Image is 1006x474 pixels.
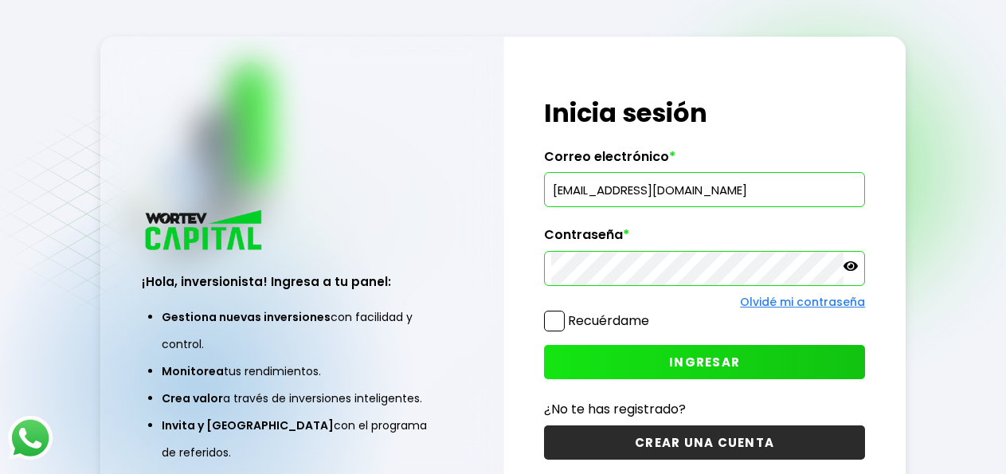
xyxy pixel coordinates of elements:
input: hola@wortev.capital [551,173,858,206]
span: Crea valor [162,390,223,406]
li: con el programa de referidos. [162,412,443,466]
span: Invita y [GEOGRAPHIC_DATA] [162,417,334,433]
button: INGRESAR [544,345,865,379]
h1: Inicia sesión [544,94,865,132]
label: Recuérdame [568,311,649,330]
button: CREAR UNA CUENTA [544,425,865,460]
li: con facilidad y control. [162,304,443,358]
img: logo_wortev_capital [142,208,268,255]
h3: ¡Hola, inversionista! Ingresa a tu panel: [142,272,463,291]
span: Monitorea [162,363,224,379]
li: a través de inversiones inteligentes. [162,385,443,412]
label: Contraseña [544,227,865,251]
a: Olvidé mi contraseña [740,294,865,310]
label: Correo electrónico [544,149,865,173]
a: ¿No te has registrado?CREAR UNA CUENTA [544,399,865,460]
span: Gestiona nuevas inversiones [162,309,331,325]
p: ¿No te has registrado? [544,399,865,419]
span: INGRESAR [669,354,740,370]
li: tus rendimientos. [162,358,443,385]
img: logos_whatsapp-icon.242b2217.svg [8,416,53,460]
